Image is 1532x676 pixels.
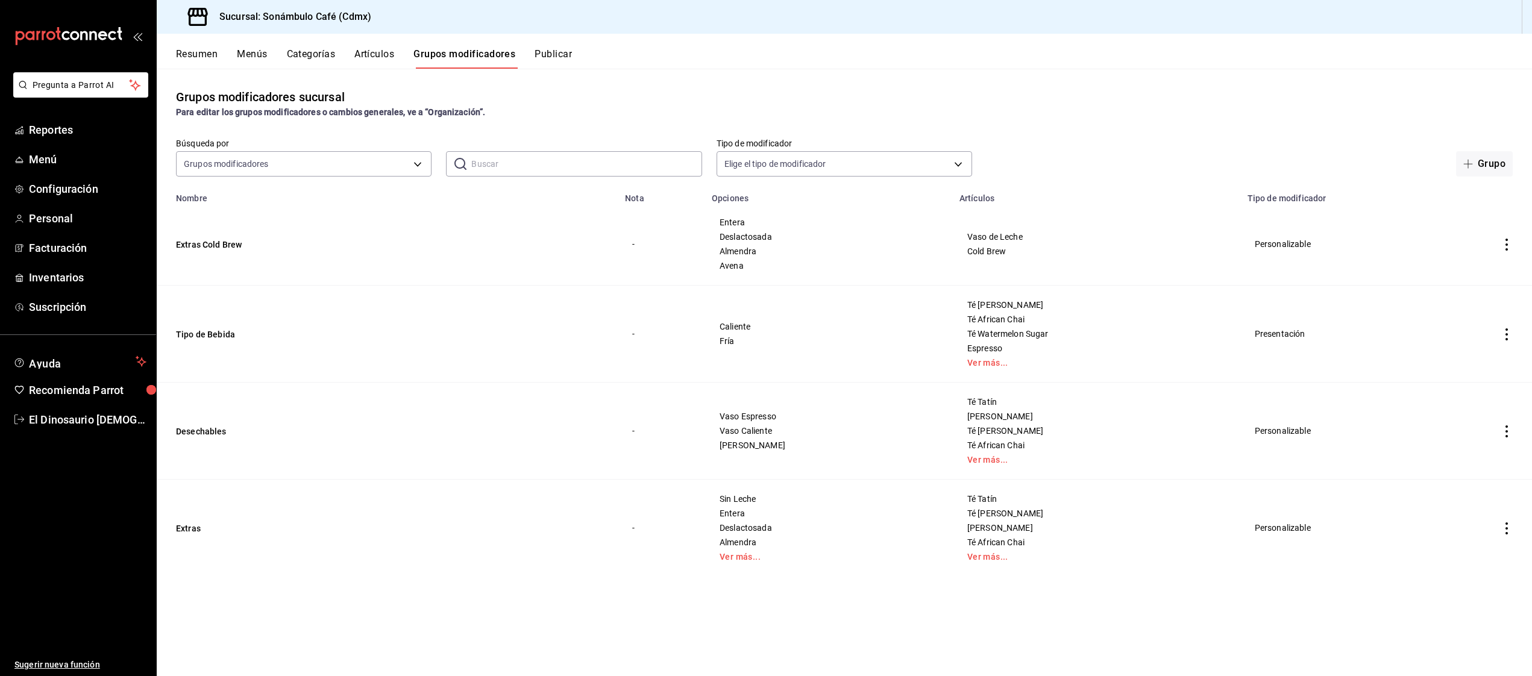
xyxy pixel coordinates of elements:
[29,122,146,138] span: Reportes
[967,344,1225,352] span: Espresso
[720,524,937,532] span: Deslactosada
[237,48,267,69] button: Menús
[717,139,972,148] label: Tipo de modificador
[967,233,1225,241] span: Vaso de Leche
[133,31,142,41] button: open_drawer_menu
[14,659,146,671] span: Sugerir nueva función
[413,48,515,69] button: Grupos modificadores
[618,186,705,203] th: Nota
[157,186,1532,576] table: simple table
[1501,425,1513,437] button: actions
[29,299,146,315] span: Suscripción
[176,522,321,534] button: Extras
[967,301,1225,309] span: Té [PERSON_NAME]
[1240,286,1481,383] td: Presentación
[967,427,1225,435] span: Té [PERSON_NAME]
[720,552,937,561] a: Ver más...
[967,455,1225,464] a: Ver más...
[1456,151,1513,177] button: Grupo
[176,107,485,117] strong: Para editar los grupos modificadores o cambios generales, ve a “Organización”.
[720,509,937,518] span: Entera
[29,269,146,286] span: Inventarios
[720,412,937,421] span: Vaso Espresso
[1240,480,1481,577] td: Personalizable
[967,495,1225,503] span: Té Tatín
[29,151,146,167] span: Menú
[29,412,146,428] span: El Dinosaurio [DEMOGRAPHIC_DATA]
[967,315,1225,324] span: Té African Chai
[720,427,937,435] span: Vaso Caliente
[1501,328,1513,340] button: actions
[720,247,937,255] span: Almendra
[720,337,937,345] span: Fría
[176,48,1532,69] div: navigation tabs
[967,538,1225,546] span: Té African Chai
[952,186,1240,203] th: Artículos
[1240,383,1481,480] td: Personalizable
[720,441,937,449] span: [PERSON_NAME]
[176,48,218,69] button: Resumen
[618,286,705,383] td: -
[176,139,432,148] label: Búsqueda por
[1501,239,1513,251] button: actions
[720,218,937,227] span: Entera
[967,441,1225,449] span: Té African Chai
[967,398,1225,406] span: Té Tatín
[471,152,702,176] input: Buscar
[176,425,321,437] button: Desechables
[1240,186,1481,203] th: Tipo de modificador
[287,48,336,69] button: Categorías
[618,383,705,480] td: -
[29,181,146,197] span: Configuración
[967,509,1225,518] span: Té [PERSON_NAME]
[1501,522,1513,534] button: actions
[13,72,148,98] button: Pregunta a Parrot AI
[720,495,937,503] span: Sin Leche
[705,186,952,203] th: Opciones
[967,247,1225,255] span: Cold Brew
[157,186,618,203] th: Nombre
[967,552,1225,561] a: Ver más...
[967,358,1225,367] a: Ver más...
[29,210,146,227] span: Personal
[176,88,345,106] div: Grupos modificadores sucursal
[618,203,705,286] td: -
[720,538,937,546] span: Almendra
[210,10,371,24] h3: Sucursal: Sonámbulo Café (Cdmx)
[535,48,572,69] button: Publicar
[29,354,131,369] span: Ayuda
[354,48,394,69] button: Artículos
[967,330,1225,338] span: Té Watermelon Sugar
[720,322,937,331] span: Caliente
[176,239,321,251] button: Extras Cold Brew
[8,87,148,100] a: Pregunta a Parrot AI
[967,412,1225,421] span: [PERSON_NAME]
[967,524,1225,532] span: [PERSON_NAME]
[724,158,826,170] span: Elige el tipo de modificador
[29,382,146,398] span: Recomienda Parrot
[618,480,705,577] td: -
[720,261,937,270] span: Avena
[184,158,269,170] span: Grupos modificadores
[176,328,321,340] button: Tipo de Bebida
[720,233,937,241] span: Deslactosada
[29,240,146,256] span: Facturación
[1240,203,1481,286] td: Personalizable
[33,79,130,92] span: Pregunta a Parrot AI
